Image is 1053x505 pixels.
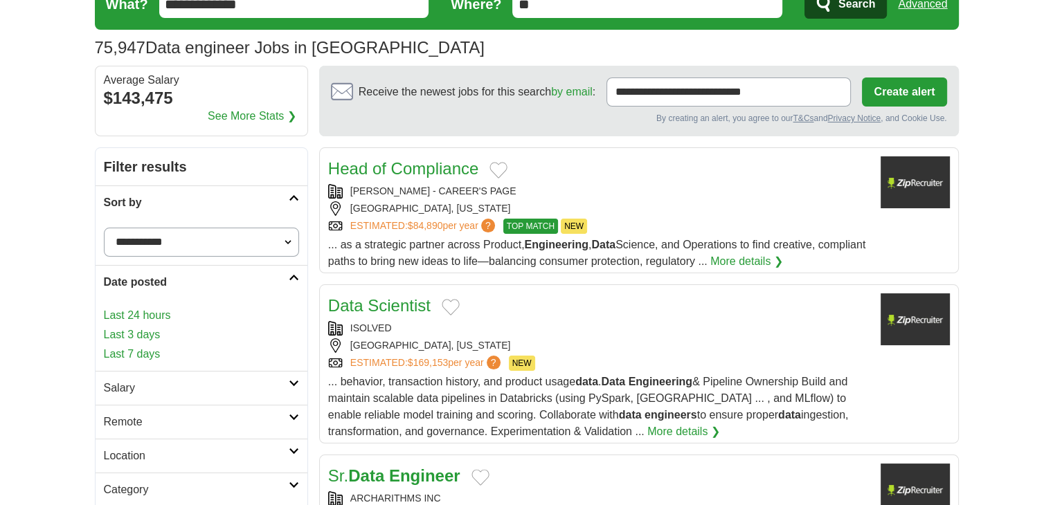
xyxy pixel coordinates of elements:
span: 75,947 [95,35,145,60]
img: Company logo [881,293,950,345]
strong: Data [348,466,384,485]
strong: Engineer [389,466,460,485]
span: $84,890 [408,220,443,231]
strong: Engineering [524,239,588,250]
span: ... as a strategic partner across Product, , Science, and Operations to find creative, compliant ... [328,239,865,267]
a: Salary [96,371,307,405]
a: Last 3 days [104,327,299,343]
span: NEW [509,356,535,371]
div: [PERSON_NAME] - CAREER'S PAGE [328,184,870,199]
a: Last 7 days [104,346,299,362]
h1: Data engineer Jobs in [GEOGRAPHIC_DATA] [95,38,485,57]
h2: Remote [104,414,289,430]
a: More details ❯ [647,423,720,440]
h2: Filter results [96,148,307,185]
a: Location [96,439,307,472]
div: Average Salary [104,75,299,86]
a: ESTIMATED:$169,153per year? [350,356,503,371]
h2: Sort by [104,194,289,211]
div: $143,475 [104,86,299,111]
span: ? [487,356,501,369]
div: [GEOGRAPHIC_DATA], [US_STATE] [328,338,870,353]
a: Privacy Notice [827,113,881,123]
h2: Salary [104,380,289,396]
a: Sr.Data Engineer [328,466,460,485]
h2: Category [104,481,289,498]
a: by email [551,86,593,98]
a: Last 24 hours [104,307,299,324]
button: Add to favorite jobs [471,469,489,486]
a: See More Stats ❯ [208,108,296,125]
span: NEW [561,219,587,234]
div: [GEOGRAPHIC_DATA], [US_STATE] [328,201,870,216]
strong: Data [591,239,615,250]
a: ESTIMATED:$84,890per year? [350,219,498,234]
span: ? [481,219,495,232]
a: Data Scientist [328,296,431,315]
div: By creating an alert, you agree to our and , and Cookie Use. [331,112,947,125]
h2: Location [104,448,289,464]
h2: Date posted [104,274,289,291]
span: $169,153 [408,357,448,368]
span: TOP MATCH [503,219,558,234]
button: Create alert [862,77,946,107]
a: More details ❯ [710,253,783,270]
a: Date posted [96,265,307,299]
div: ISOLVED [328,321,870,336]
button: Add to favorite jobs [442,299,460,315]
strong: data [619,409,642,421]
strong: data [778,409,801,421]
a: Head of Compliance [328,159,478,178]
strong: Data [601,376,625,387]
a: Sort by [96,185,307,219]
a: T&Cs [793,113,813,123]
img: Company logo [881,156,950,208]
span: ... behavior, transaction history, and product usage . & Pipeline Ownership Build and maintain sc... [328,376,849,437]
a: Remote [96,405,307,439]
strong: data [575,376,598,387]
strong: engineers [645,409,697,421]
button: Add to favorite jobs [489,162,507,178]
strong: Engineering [629,376,692,387]
span: Receive the newest jobs for this search : [359,84,595,100]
